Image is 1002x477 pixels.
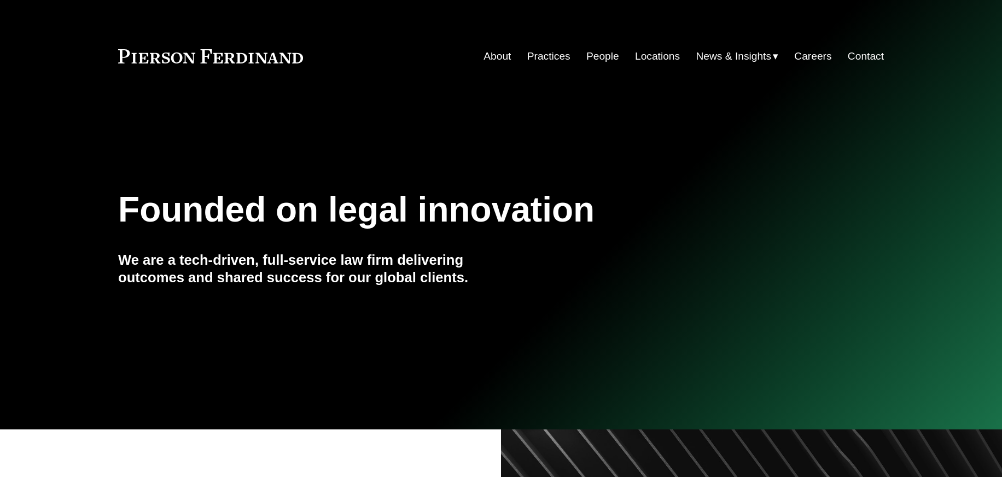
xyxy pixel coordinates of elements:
a: Practices [527,46,570,67]
h1: Founded on legal innovation [118,190,756,230]
span: News & Insights [696,47,771,66]
a: Locations [635,46,680,67]
a: Contact [848,46,884,67]
a: About [483,46,511,67]
h4: We are a tech-driven, full-service law firm delivering outcomes and shared success for our global... [118,251,501,287]
a: Careers [794,46,831,67]
a: People [586,46,619,67]
a: folder dropdown [696,46,778,67]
